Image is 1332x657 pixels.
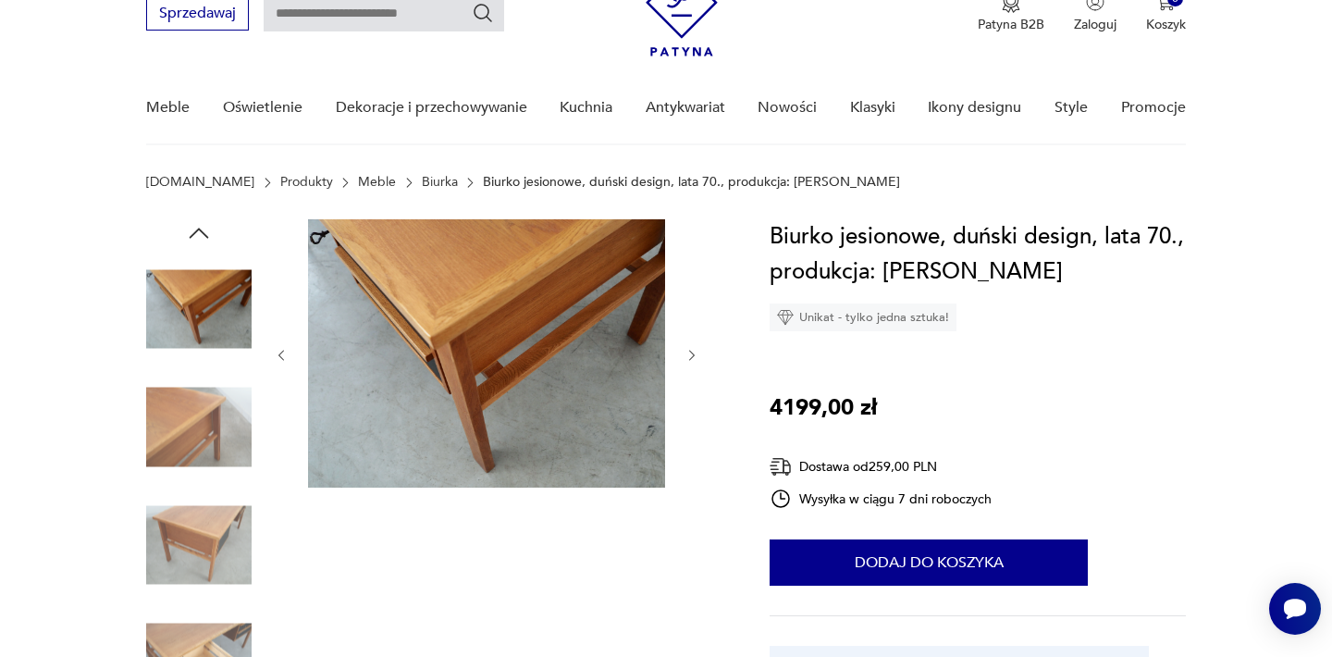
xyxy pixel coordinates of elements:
a: Style [1054,72,1088,143]
a: Klasyki [850,72,895,143]
p: Biurko jesionowe, duński design, lata 70., produkcja: [PERSON_NAME] [483,175,900,190]
a: Nowości [758,72,817,143]
div: Unikat - tylko jedna sztuka! [770,304,956,331]
a: [DOMAIN_NAME] [146,175,254,190]
a: Antykwariat [646,72,725,143]
button: Szukaj [472,2,494,24]
a: Sprzedawaj [146,8,249,21]
a: Promocje [1121,72,1186,143]
a: Produkty [280,175,333,190]
a: Biurka [422,175,458,190]
img: Ikona diamentu [777,309,794,326]
img: Zdjęcie produktu Biurko jesionowe, duński design, lata 70., produkcja: Dania [146,256,252,362]
a: Kuchnia [560,72,612,143]
button: Dodaj do koszyka [770,539,1088,586]
iframe: Smartsupp widget button [1269,583,1321,635]
a: Meble [146,72,190,143]
p: Zaloguj [1074,16,1116,33]
a: Ikony designu [928,72,1021,143]
img: Zdjęcie produktu Biurko jesionowe, duński design, lata 70., produkcja: Dania [146,492,252,598]
img: Ikona dostawy [770,455,792,478]
a: Oświetlenie [223,72,302,143]
a: Dekoracje i przechowywanie [336,72,527,143]
div: Dostawa od 259,00 PLN [770,455,992,478]
p: Koszyk [1146,16,1186,33]
p: 4199,00 zł [770,390,877,426]
h1: Biurko jesionowe, duński design, lata 70., produkcja: [PERSON_NAME] [770,219,1185,290]
p: Patyna B2B [978,16,1044,33]
img: Zdjęcie produktu Biurko jesionowe, duński design, lata 70., produkcja: Dania [146,375,252,480]
a: Meble [358,175,396,190]
img: Zdjęcie produktu Biurko jesionowe, duński design, lata 70., produkcja: Dania [308,219,665,488]
div: Wysyłka w ciągu 7 dni roboczych [770,488,992,510]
